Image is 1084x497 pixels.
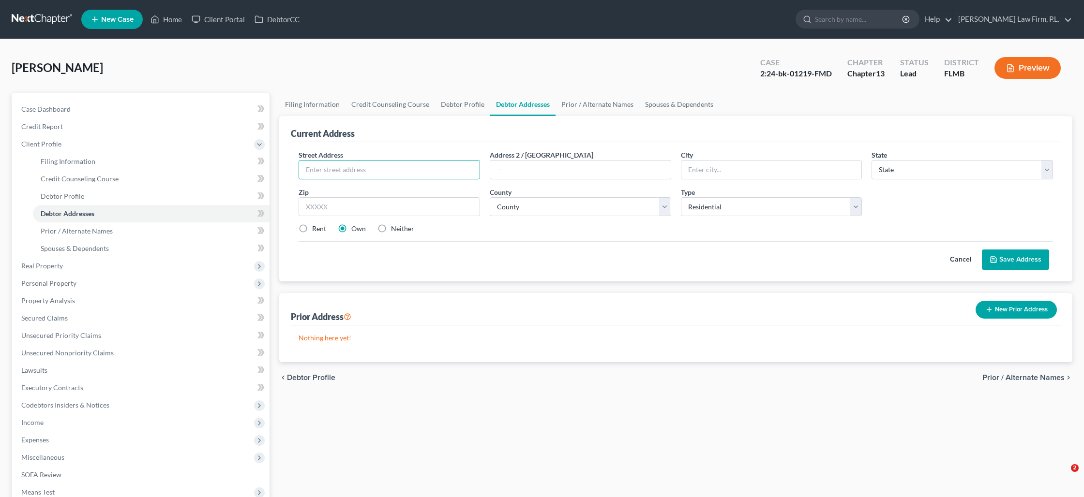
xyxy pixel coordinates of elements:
[14,344,270,362] a: Unsecured Nonpriority Claims
[279,374,335,381] button: chevron_left Debtor Profile
[33,188,270,205] a: Debtor Profile
[21,401,109,409] span: Codebtors Insiders & Notices
[982,374,1065,381] span: Prior / Alternate Names
[250,11,304,28] a: DebtorCC
[21,296,75,305] span: Property Analysis
[14,101,270,118] a: Case Dashboard
[21,122,63,131] span: Credit Report
[920,11,952,28] a: Help
[291,311,351,322] div: Prior Address
[490,93,556,116] a: Debtor Addresses
[14,466,270,483] a: SOFA Review
[33,205,270,222] a: Debtor Addresses
[21,470,61,479] span: SOFA Review
[14,118,270,135] a: Credit Report
[14,362,270,379] a: Lawsuits
[490,188,512,196] span: County
[41,157,95,165] span: Filing Information
[351,224,366,234] label: Own
[41,244,109,252] span: Spouses & Dependents
[101,16,134,23] span: New Case
[346,93,435,116] a: Credit Counseling Course
[21,453,64,461] span: Miscellaneous
[982,249,1049,270] button: Save Address
[21,279,76,287] span: Personal Property
[847,68,885,79] div: Chapter
[287,374,335,381] span: Debtor Profile
[299,151,343,159] span: Street Address
[21,418,44,426] span: Income
[490,161,671,179] input: --
[21,366,47,374] span: Lawsuits
[41,209,94,218] span: Debtor Addresses
[187,11,250,28] a: Client Portal
[982,374,1072,381] button: Prior / Alternate Names chevron_right
[815,10,903,28] input: Search by name...
[14,309,270,327] a: Secured Claims
[21,349,114,357] span: Unsecured Nonpriority Claims
[639,93,719,116] a: Spouses & Dependents
[391,224,414,234] label: Neither
[279,374,287,381] i: chevron_left
[21,105,71,113] span: Case Dashboard
[299,161,480,179] input: Enter street address
[953,11,1072,28] a: [PERSON_NAME] Law Firm, P.L.
[976,301,1057,319] button: New Prior Address
[21,488,55,496] span: Means Test
[939,250,982,269] button: Cancel
[556,93,639,116] a: Prior / Alternate Names
[872,151,887,159] span: State
[299,188,309,196] span: Zip
[900,68,929,79] div: Lead
[760,57,832,68] div: Case
[14,292,270,309] a: Property Analysis
[33,153,270,170] a: Filing Information
[1071,464,1079,472] span: 2
[291,128,355,139] div: Current Address
[944,68,979,79] div: FLMB
[944,57,979,68] div: District
[760,68,832,79] div: 2:24-bk-01219-FMD
[876,69,885,78] span: 13
[21,331,101,339] span: Unsecured Priority Claims
[490,150,593,160] label: Address 2 / [GEOGRAPHIC_DATA]
[41,227,113,235] span: Prior / Alternate Names
[33,240,270,257] a: Spouses & Dependents
[681,161,862,179] input: Enter city...
[994,57,1061,79] button: Preview
[435,93,490,116] a: Debtor Profile
[14,379,270,396] a: Executory Contracts
[41,175,119,183] span: Credit Counseling Course
[146,11,187,28] a: Home
[21,436,49,444] span: Expenses
[14,327,270,344] a: Unsecured Priority Claims
[41,192,84,200] span: Debtor Profile
[33,222,270,240] a: Prior / Alternate Names
[900,57,929,68] div: Status
[681,151,693,159] span: City
[299,333,1053,343] p: Nothing here yet!
[21,262,63,270] span: Real Property
[12,60,103,74] span: [PERSON_NAME]
[312,224,326,234] label: Rent
[1065,374,1072,381] i: chevron_right
[21,314,68,322] span: Secured Claims
[847,57,885,68] div: Chapter
[681,187,695,197] label: Type
[299,197,480,217] input: XXXXX
[279,93,346,116] a: Filing Information
[21,140,61,148] span: Client Profile
[21,383,83,392] span: Executory Contracts
[33,170,270,188] a: Credit Counseling Course
[1051,464,1074,487] iframe: Intercom live chat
